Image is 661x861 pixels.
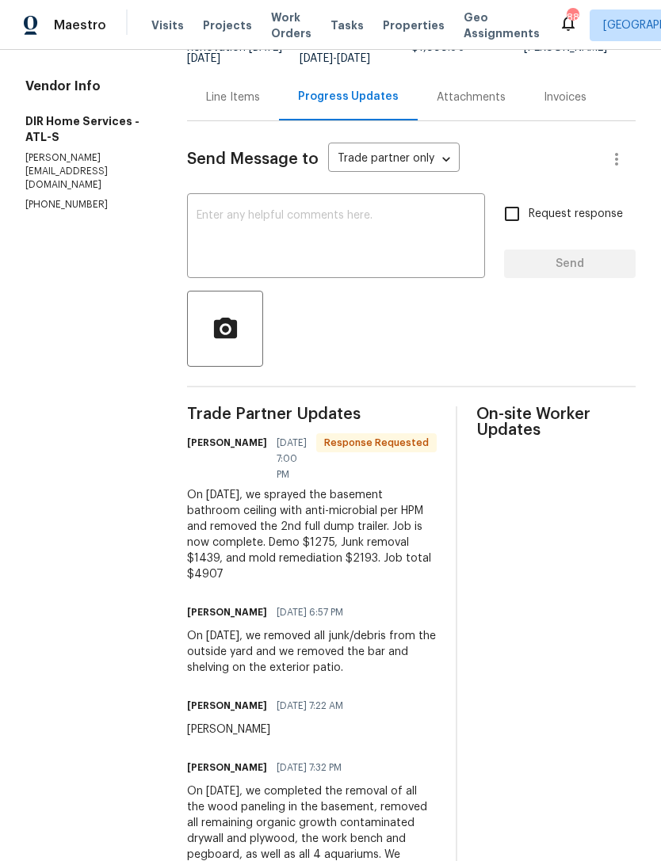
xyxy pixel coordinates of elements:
span: Projects [203,17,252,33]
span: Renovation [187,42,286,64]
h4: Vendor Info [25,78,149,94]
div: Trade partner only [328,147,460,173]
h6: [PERSON_NAME] [187,435,267,451]
span: Properties [383,17,445,33]
span: [DATE] 7:32 PM [277,760,342,775]
div: On [DATE], we removed all junk/debris from the outside yard and we removed the bar and shelving o... [187,628,437,676]
span: Tasks [330,20,364,31]
div: Invoices [544,90,586,105]
span: On-site Worker Updates [476,406,636,438]
p: [PHONE_NUMBER] [25,198,149,211]
div: Progress Updates [298,89,399,105]
span: [DATE] [300,53,333,64]
div: On [DATE], we sprayed the basement bathroom ceiling with anti-microbial per HPM and removed the 2... [187,487,437,582]
h6: [PERSON_NAME] [187,760,267,775]
h6: [PERSON_NAME] [187,698,267,714]
div: [PERSON_NAME] [187,722,353,737]
span: Trade Partner Updates [187,406,437,422]
span: Visits [151,17,184,33]
h6: [PERSON_NAME] [187,604,267,620]
span: [DATE] 7:00 PM [277,435,307,482]
h5: DIR Home Services - ATL-S [25,113,149,145]
p: [PERSON_NAME][EMAIL_ADDRESS][DOMAIN_NAME] [25,151,149,192]
span: Work Orders [271,10,311,41]
span: Request response [529,206,623,223]
span: - [300,53,370,64]
span: Maestro [54,17,106,33]
span: [DATE] [187,53,220,64]
div: Line Items [206,90,260,105]
span: - [187,42,286,64]
span: [DATE] 6:57 PM [277,604,343,620]
span: [DATE] [337,53,370,64]
div: 88 [567,10,578,25]
span: [DATE] 7:22 AM [277,698,343,714]
div: Attachments [437,90,506,105]
span: Geo Assignments [464,10,540,41]
span: Response Requested [318,435,435,451]
span: Send Message to [187,151,319,167]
